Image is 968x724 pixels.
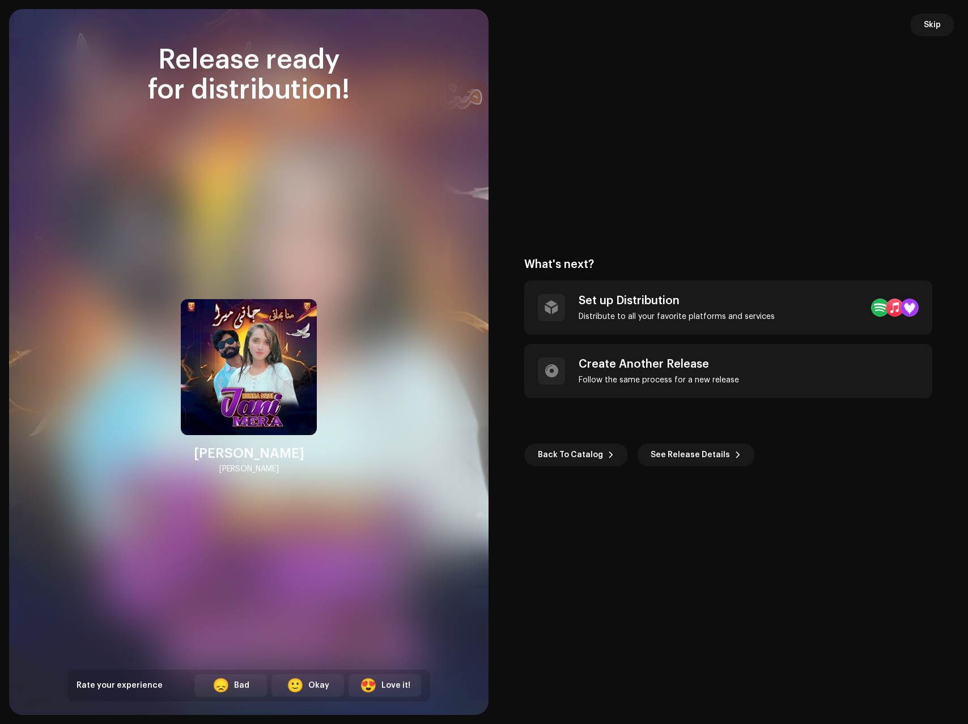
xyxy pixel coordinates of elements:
[524,344,932,398] re-a-post-create-item: Create Another Release
[67,45,430,105] div: Release ready for distribution!
[579,294,775,308] div: Set up Distribution
[637,444,755,466] button: See Release Details
[538,444,603,466] span: Back To Catalog
[213,679,230,692] div: 😞
[308,680,329,692] div: Okay
[360,679,377,692] div: 😍
[524,258,932,271] div: What's next?
[181,299,317,435] img: b69ce332-e78d-45f7-ad8a-5e573f895a38
[910,14,954,36] button: Skip
[924,14,941,36] span: Skip
[579,357,739,371] div: Create Another Release
[579,376,739,385] div: Follow the same process for a new release
[287,679,304,692] div: 🙂
[194,444,304,462] div: [PERSON_NAME]
[651,444,730,466] span: See Release Details
[219,462,279,476] div: [PERSON_NAME]
[381,680,410,692] div: Love it!
[579,312,775,321] div: Distribute to all your favorite platforms and services
[524,280,932,335] re-a-post-create-item: Set up Distribution
[77,682,163,689] span: Rate your experience
[524,444,628,466] button: Back To Catalog
[234,680,249,692] div: Bad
